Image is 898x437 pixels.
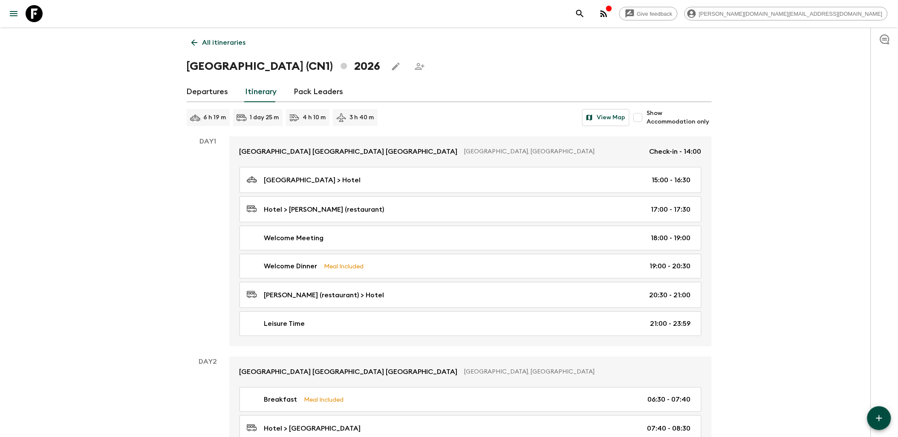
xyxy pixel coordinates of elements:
a: Give feedback [619,7,678,20]
p: Meal Included [324,262,364,271]
p: [GEOGRAPHIC_DATA], [GEOGRAPHIC_DATA] [465,147,643,156]
button: View Map [582,109,629,126]
p: Day 1 [187,136,229,147]
p: Meal Included [304,395,344,404]
p: Welcome Meeting [264,233,324,243]
p: 18:00 - 19:00 [651,233,691,243]
a: [GEOGRAPHIC_DATA] > Hotel15:00 - 16:30 [240,167,702,193]
a: All itineraries [187,34,251,51]
p: 20:30 - 21:00 [650,290,691,300]
p: 4 h 10 m [303,113,326,122]
span: Show Accommodation only [647,109,711,126]
p: 07:40 - 08:30 [647,423,691,434]
a: Departures [187,82,228,102]
p: 21:00 - 23:59 [650,319,691,329]
p: Hotel > [GEOGRAPHIC_DATA] [264,423,361,434]
a: Hotel > [PERSON_NAME] (restaurant)17:00 - 17:30 [240,196,702,222]
p: Check-in - 14:00 [650,147,702,157]
p: 19:00 - 20:30 [650,261,691,271]
span: Give feedback [632,11,677,17]
p: [GEOGRAPHIC_DATA] [GEOGRAPHIC_DATA] [GEOGRAPHIC_DATA] [240,147,458,157]
button: menu [5,5,22,22]
p: Breakfast [264,394,297,405]
button: Edit this itinerary [387,58,404,75]
span: Share this itinerary [411,58,428,75]
a: Welcome Meeting18:00 - 19:00 [240,226,702,250]
a: [GEOGRAPHIC_DATA] [GEOGRAPHIC_DATA] [GEOGRAPHIC_DATA][GEOGRAPHIC_DATA], [GEOGRAPHIC_DATA] [229,356,712,387]
p: [GEOGRAPHIC_DATA], [GEOGRAPHIC_DATA] [465,368,695,376]
p: 06:30 - 07:40 [648,394,691,405]
a: Welcome DinnerMeal Included19:00 - 20:30 [240,254,702,279]
p: 17:00 - 17:30 [651,204,691,215]
p: [PERSON_NAME] (restaurant) > Hotel [264,290,384,300]
button: search adventures [572,5,589,22]
a: Itinerary [245,82,277,102]
a: [PERSON_NAME] (restaurant) > Hotel20:30 - 21:00 [240,282,702,308]
p: Welcome Dinner [264,261,318,271]
p: Leisure Time [264,319,305,329]
div: [PERSON_NAME][DOMAIN_NAME][EMAIL_ADDRESS][DOMAIN_NAME] [684,7,888,20]
p: 6 h 19 m [204,113,226,122]
p: All itineraries [202,37,246,48]
a: Leisure Time21:00 - 23:59 [240,311,702,336]
a: Pack Leaders [294,82,344,102]
h1: [GEOGRAPHIC_DATA] (CN1) 2026 [187,58,381,75]
p: [GEOGRAPHIC_DATA] > Hotel [264,175,361,185]
p: 15:00 - 16:30 [652,175,691,185]
p: 1 day 25 m [250,113,279,122]
p: Hotel > [PERSON_NAME] (restaurant) [264,204,384,215]
p: [GEOGRAPHIC_DATA] [GEOGRAPHIC_DATA] [GEOGRAPHIC_DATA] [240,367,458,377]
p: 3 h 40 m [350,113,374,122]
a: [GEOGRAPHIC_DATA] [GEOGRAPHIC_DATA] [GEOGRAPHIC_DATA][GEOGRAPHIC_DATA], [GEOGRAPHIC_DATA]Check-in... [229,136,712,167]
p: Day 2 [187,356,229,367]
span: [PERSON_NAME][DOMAIN_NAME][EMAIL_ADDRESS][DOMAIN_NAME] [694,11,887,17]
a: BreakfastMeal Included06:30 - 07:40 [240,387,702,412]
